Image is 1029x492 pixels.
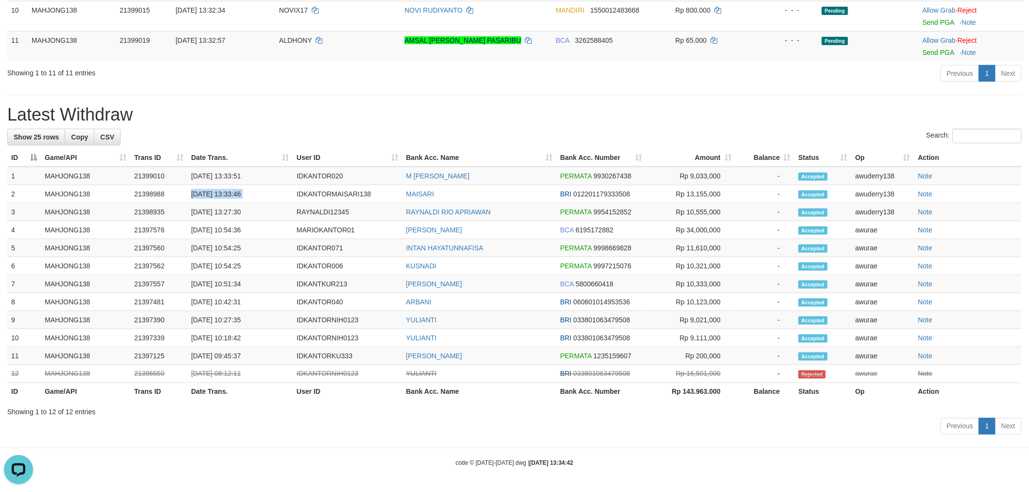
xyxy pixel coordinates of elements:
td: awurae [852,347,914,365]
td: [DATE] 10:54:36 [187,221,293,239]
td: IDKANTORNIH0123 [293,365,402,383]
td: 8 [7,293,41,311]
strong: [DATE] 13:34:42 [530,460,573,467]
td: Rp 10,321,000 [646,257,735,275]
td: Rp 9,111,000 [646,329,735,347]
span: ALDHONY [279,36,312,44]
th: Status: activate to sort column ascending [795,149,852,167]
td: MAHJONG138 [41,365,130,383]
td: 21397562 [130,257,187,275]
td: - [735,203,795,221]
td: IDKANTOR020 [293,167,402,185]
a: Show 25 rows [7,129,65,145]
td: 3 [7,203,41,221]
td: - [735,239,795,257]
th: Game/API: activate to sort column ascending [41,149,130,167]
th: Balance [735,383,795,401]
label: Search: [926,129,1022,143]
td: MAHJONG138 [41,275,130,293]
span: Copy 033801063479508 to clipboard [573,334,630,342]
div: - - - [763,5,814,15]
td: MAHJONG138 [41,185,130,203]
td: awurae [852,311,914,329]
a: Note [918,298,933,306]
td: MAHJONG138 [41,293,130,311]
td: - [735,311,795,329]
a: YULIANTI [406,370,437,378]
span: · [923,6,958,14]
td: - [735,329,795,347]
span: 21399019 [120,36,150,44]
td: 11 [7,31,28,61]
td: awurae [852,221,914,239]
span: Copy 9954152852 to clipboard [594,208,632,216]
a: RAYNALDI RIO APRIAWAN [406,208,491,216]
a: Note [918,352,933,360]
input: Search: [953,129,1022,143]
div: - - - [763,35,814,45]
td: [DATE] 10:54:25 [187,239,293,257]
td: Rp 13,155,000 [646,185,735,203]
td: · [919,31,1024,61]
td: [DATE] 09:45:37 [187,347,293,365]
span: PERMATA [560,244,592,252]
td: 7 [7,275,41,293]
a: [PERSON_NAME] [406,352,462,360]
th: Status [795,383,852,401]
td: 21398935 [130,203,187,221]
td: Rp 34,000,000 [646,221,735,239]
td: MARIOKANTOR01 [293,221,402,239]
a: Note [918,208,933,216]
span: BRI [560,334,571,342]
a: Allow Grab [923,6,956,14]
td: Rp 10,123,000 [646,293,735,311]
td: IDKANTORKU333 [293,347,402,365]
span: [DATE] 13:32:57 [176,36,225,44]
td: 4 [7,221,41,239]
td: MAHJONG138 [41,257,130,275]
td: MAHJONG138 [41,167,130,185]
td: 10 [7,1,28,31]
th: ID: activate to sort column descending [7,149,41,167]
a: Send PGA [923,18,954,26]
span: PERMATA [560,352,592,360]
a: Note [918,226,933,234]
td: 21397390 [130,311,187,329]
td: [DATE] 10:54:25 [187,257,293,275]
td: 6 [7,257,41,275]
span: Copy 9998669828 to clipboard [594,244,632,252]
td: 21397481 [130,293,187,311]
th: Rp 143.963.000 [646,383,735,401]
h1: Latest Withdraw [7,105,1022,124]
th: Game/API [41,383,130,401]
span: Copy 9997215076 to clipboard [594,262,632,270]
td: awurae [852,329,914,347]
td: - [735,185,795,203]
td: MAHJONG138 [41,221,130,239]
td: 10 [7,329,41,347]
th: User ID [293,383,402,401]
a: Reject [958,36,977,44]
a: 1 [979,418,995,435]
span: Rp 800.000 [675,6,710,14]
a: Note [918,244,933,252]
th: Bank Acc. Name [402,383,556,401]
td: 21398988 [130,185,187,203]
td: IDKANTORNIH0123 [293,311,402,329]
td: [DATE] 10:42:31 [187,293,293,311]
th: ID [7,383,41,401]
td: IDKANTORNIH0123 [293,329,402,347]
span: [DATE] 13:32:34 [176,6,225,14]
a: Note [918,190,933,198]
td: [DATE] 13:33:51 [187,167,293,185]
td: 21397125 [130,347,187,365]
td: MAHJONG138 [41,239,130,257]
span: BCA [560,280,574,288]
td: 21397557 [130,275,187,293]
span: Copy 033801063479508 to clipboard [573,316,630,324]
a: CSV [94,129,121,145]
th: Op [852,383,914,401]
td: Rp 10,555,000 [646,203,735,221]
td: - [735,293,795,311]
td: MAHJONG138 [41,203,130,221]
